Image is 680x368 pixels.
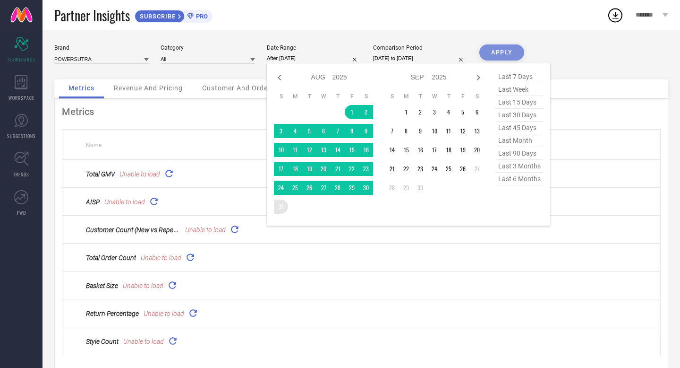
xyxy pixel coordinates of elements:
[496,147,543,160] span: last 90 days
[274,72,285,83] div: Previous month
[345,93,359,100] th: Friday
[86,338,119,345] span: Style Count
[161,44,255,51] div: Category
[345,105,359,119] td: Fri Aug 01 2025
[496,134,543,147] span: last month
[316,143,331,157] td: Wed Aug 13 2025
[331,124,345,138] td: Thu Aug 07 2025
[162,167,176,180] div: Reload "Total GMV"
[141,254,181,262] span: Unable to load
[456,124,470,138] td: Fri Sep 12 2025
[13,171,29,178] span: TRENDS
[86,198,100,206] span: AISP
[442,162,456,176] td: Thu Sep 25 2025
[345,124,359,138] td: Fri Aug 08 2025
[302,93,316,100] th: Tuesday
[345,181,359,195] td: Fri Aug 29 2025
[302,124,316,138] td: Tue Aug 05 2025
[274,93,288,100] th: Sunday
[86,225,180,234] span: Customer Count (New vs Repeat)
[86,254,136,262] span: Total Order Count
[470,105,484,119] td: Sat Sep 06 2025
[427,105,442,119] td: Wed Sep 03 2025
[104,198,145,206] span: Unable to load
[359,93,373,100] th: Saturday
[359,143,373,157] td: Sat Aug 16 2025
[470,124,484,138] td: Sat Sep 13 2025
[399,162,413,176] td: Mon Sep 22 2025
[413,181,427,195] td: Tue Sep 30 2025
[359,162,373,176] td: Sat Aug 23 2025
[331,181,345,195] td: Thu Aug 28 2025
[427,143,442,157] td: Wed Sep 17 2025
[470,162,484,176] td: Sat Sep 27 2025
[54,6,130,25] span: Partner Insights
[331,143,345,157] td: Thu Aug 14 2025
[399,105,413,119] td: Mon Sep 01 2025
[442,143,456,157] td: Thu Sep 18 2025
[274,124,288,138] td: Sun Aug 03 2025
[166,279,179,292] div: Reload "Basket Size "
[147,195,161,208] div: Reload "AISP"
[228,223,241,236] div: Reload "Customer Count (New vs Repeat) "
[8,56,35,63] span: SCORECARDS
[456,93,470,100] th: Friday
[496,160,543,173] span: last 3 months
[302,143,316,157] td: Tue Aug 12 2025
[427,93,442,100] th: Wednesday
[496,109,543,122] span: last 30 days
[331,93,345,100] th: Thursday
[345,143,359,157] td: Fri Aug 15 2025
[413,105,427,119] td: Tue Sep 02 2025
[413,143,427,157] td: Tue Sep 16 2025
[413,124,427,138] td: Tue Sep 09 2025
[302,181,316,195] td: Tue Aug 26 2025
[86,310,139,317] span: Return Percentage
[456,143,470,157] td: Fri Sep 19 2025
[385,93,399,100] th: Sunday
[496,83,543,96] span: last week
[185,226,226,234] span: Unable to load
[470,93,484,100] th: Saturday
[274,200,288,214] td: Sun Aug 31 2025
[316,124,331,138] td: Wed Aug 06 2025
[86,170,115,178] span: Total GMV
[86,142,102,149] span: Name
[316,181,331,195] td: Wed Aug 27 2025
[399,124,413,138] td: Mon Sep 08 2025
[8,94,34,101] span: WORKSPACE
[288,124,302,138] td: Mon Aug 04 2025
[399,93,413,100] th: Monday
[288,162,302,176] td: Mon Aug 18 2025
[373,53,467,63] input: Select comparison period
[331,162,345,176] td: Thu Aug 21 2025
[359,124,373,138] td: Sat Aug 09 2025
[442,124,456,138] td: Thu Sep 11 2025
[496,96,543,109] span: last 15 days
[288,143,302,157] td: Mon Aug 11 2025
[62,106,661,117] div: Metrics
[399,143,413,157] td: Mon Sep 15 2025
[456,105,470,119] td: Fri Sep 05 2025
[496,173,543,185] span: last 6 months
[427,124,442,138] td: Wed Sep 10 2025
[202,84,274,92] span: Customer And Orders
[496,70,543,83] span: last 7 days
[123,282,163,289] span: Unable to load
[359,181,373,195] td: Sat Aug 30 2025
[68,84,94,92] span: Metrics
[135,8,212,23] a: SUBSCRIBEPRO
[267,53,361,63] input: Select date range
[184,251,197,264] div: Reload "Total Order Count "
[166,334,179,348] div: Reload "Style Count "
[385,143,399,157] td: Sun Sep 14 2025
[456,162,470,176] td: Fri Sep 26 2025
[54,44,149,51] div: Brand
[123,338,164,345] span: Unable to load
[607,7,624,24] div: Open download list
[470,143,484,157] td: Sat Sep 20 2025
[267,44,361,51] div: Date Range
[274,181,288,195] td: Sun Aug 24 2025
[288,93,302,100] th: Monday
[119,170,160,178] span: Unable to load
